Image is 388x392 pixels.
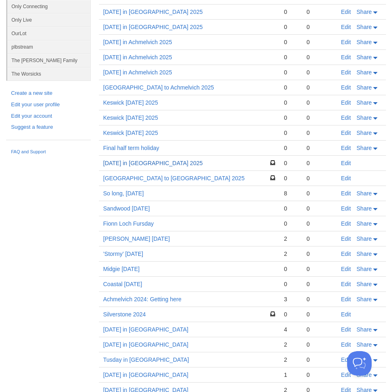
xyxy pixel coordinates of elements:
div: 0 [307,8,333,16]
div: 0 [284,175,298,182]
div: 0 [284,220,298,227]
iframe: Help Scout Beacon - Open [347,351,372,376]
div: 0 [307,38,333,46]
span: Share [357,145,372,151]
a: Keswick [DATE] 2025 [103,114,158,121]
a: Edit [341,69,351,76]
a: Edit [341,145,351,151]
div: 0 [284,280,298,288]
a: Sandwood [DATE] [103,205,150,212]
div: 0 [307,311,333,318]
a: The [PERSON_NAME] Family [7,54,91,67]
a: Silverstone 2024 [103,311,146,318]
div: 0 [284,8,298,16]
a: [DATE] in [GEOGRAPHIC_DATA] 2025 [103,160,203,166]
div: 0 [284,205,298,212]
a: OurLot [7,27,91,40]
a: Edit [341,190,351,197]
a: [GEOGRAPHIC_DATA] to [GEOGRAPHIC_DATA] 2025 [103,175,244,181]
span: Share [357,205,372,212]
a: ’Stormy’ [DATE] [103,251,143,257]
a: Edit [341,220,351,227]
a: Edit [341,341,351,348]
span: Share [357,130,372,136]
div: 0 [284,114,298,121]
div: 0 [284,23,298,31]
a: Final half term holiday [103,145,159,151]
span: Share [357,326,372,333]
a: So long, [DATE] [103,190,144,197]
a: [DATE] in Achmelvich 2025 [103,39,172,45]
a: Edit [341,84,351,91]
span: Share [357,114,372,121]
div: 0 [307,144,333,152]
a: Keswick [DATE] 2025 [103,130,158,136]
div: 0 [284,99,298,106]
div: 3 [284,296,298,303]
a: Edit [341,356,351,363]
div: 0 [307,159,333,167]
div: 0 [307,69,333,76]
a: [DATE] in [GEOGRAPHIC_DATA] [103,326,188,333]
a: Edit [341,24,351,30]
a: Edit [341,311,351,318]
div: 0 [284,311,298,318]
a: Edit [341,54,351,60]
a: Only Live [7,13,91,27]
a: Edit [341,326,351,333]
span: Share [357,281,372,287]
div: 0 [307,114,333,121]
a: Edit [341,281,351,287]
div: 0 [284,265,298,273]
div: 0 [284,159,298,167]
a: [DATE] in [GEOGRAPHIC_DATA] 2025 [103,9,203,15]
div: 0 [307,129,333,137]
div: 0 [284,38,298,46]
a: Keswick [DATE] 2025 [103,99,158,106]
span: Share [357,266,372,272]
div: 0 [284,69,298,76]
a: Edit [341,235,351,242]
div: 0 [307,205,333,212]
span: Share [357,54,372,60]
span: Share [357,39,372,45]
span: Share [357,251,372,257]
a: Suggest a feature [11,123,86,132]
span: Share [357,24,372,30]
div: 0 [307,54,333,61]
div: 8 [284,190,298,197]
a: Edit [341,175,351,181]
span: Share [357,69,372,76]
div: 0 [307,220,333,227]
a: Edit [341,205,351,212]
div: 2 [284,356,298,363]
a: Edit [341,251,351,257]
span: Share [357,190,372,197]
a: Fionn Loch Fursday [103,220,154,227]
div: 4 [284,326,298,333]
a: Edit [341,296,351,302]
div: 2 [284,235,298,242]
span: Share [357,99,372,106]
a: [PERSON_NAME] [DATE] [103,235,170,242]
a: Edit [341,372,351,378]
div: 0 [284,84,298,91]
a: plbstream [7,40,91,54]
a: [DATE] in Achmelvich 2025 [103,54,172,60]
a: Edit [341,9,351,15]
div: 0 [284,129,298,137]
div: 0 [307,296,333,303]
span: Share [357,220,372,227]
div: 0 [307,265,333,273]
div: 0 [307,23,333,31]
div: 0 [284,144,298,152]
a: [GEOGRAPHIC_DATA] to Achmelvich 2025 [103,84,214,91]
a: Edit [341,130,351,136]
a: Edit [341,114,351,121]
span: Share [357,9,372,15]
a: Edit [341,99,351,106]
a: Edit [341,39,351,45]
a: Edit [341,266,351,272]
span: Share [357,84,372,91]
div: 0 [307,190,333,197]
